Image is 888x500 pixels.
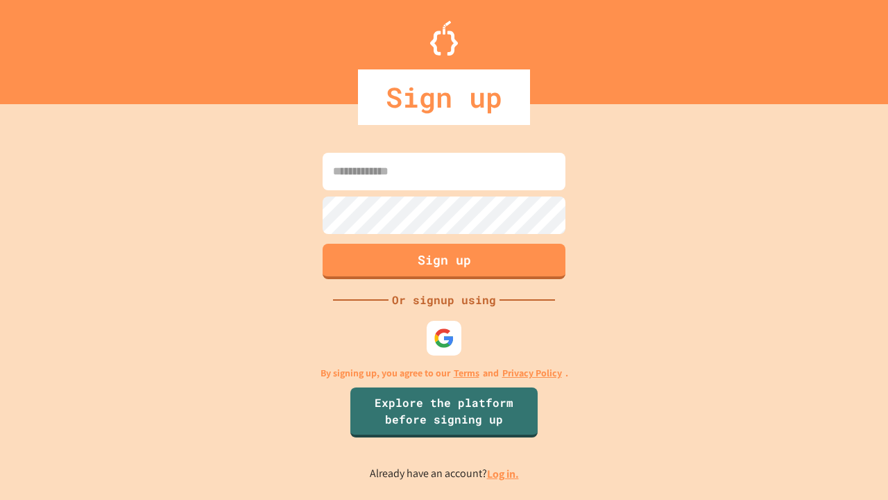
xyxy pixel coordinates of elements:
[321,366,568,381] p: By signing up, you agree to our and .
[370,465,519,483] p: Already have an account?
[487,467,519,481] a: Log in.
[350,387,538,437] a: Explore the platform before signing up
[434,328,454,349] img: google-icon.svg
[430,21,458,56] img: Logo.svg
[502,366,562,381] a: Privacy Policy
[358,69,530,125] div: Sign up
[454,366,479,381] a: Terms
[323,244,565,279] button: Sign up
[388,292,499,308] div: Or signup using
